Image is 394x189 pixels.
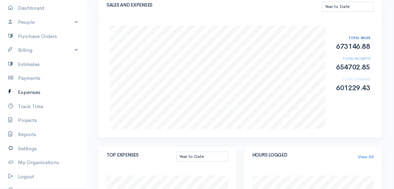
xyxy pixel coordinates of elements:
h2: 673146.88 [333,43,370,50]
h5: TOP EXPENSES [107,153,176,158]
h6: TOTAL EXPENSES [333,77,370,81]
a: View All [358,153,374,160]
h5: HOURS LOGGED [252,153,358,158]
h6: TOTAL RECEIPTS [333,57,370,60]
h6: TOTAL SALES [333,36,370,40]
h2: 601229.43 [333,84,370,92]
h5: SALES AND EXPENSES [107,3,322,8]
h2: 654702.85 [333,64,370,71]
